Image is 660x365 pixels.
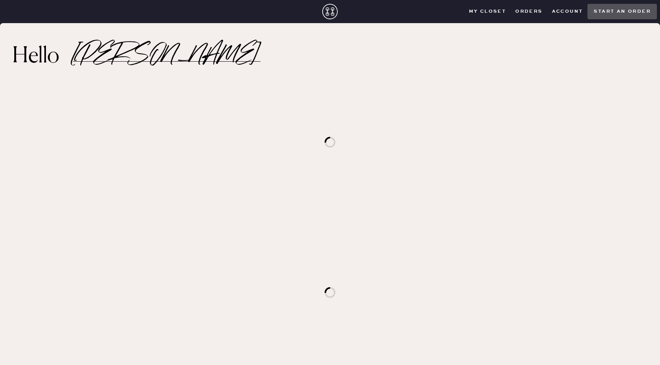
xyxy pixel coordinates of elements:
[73,52,261,62] h2: [PERSON_NAME]
[464,6,511,17] button: My Closet
[587,4,657,19] button: Start an order
[12,47,73,66] h2: Hello
[511,6,547,17] button: Orders
[547,6,588,17] button: Account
